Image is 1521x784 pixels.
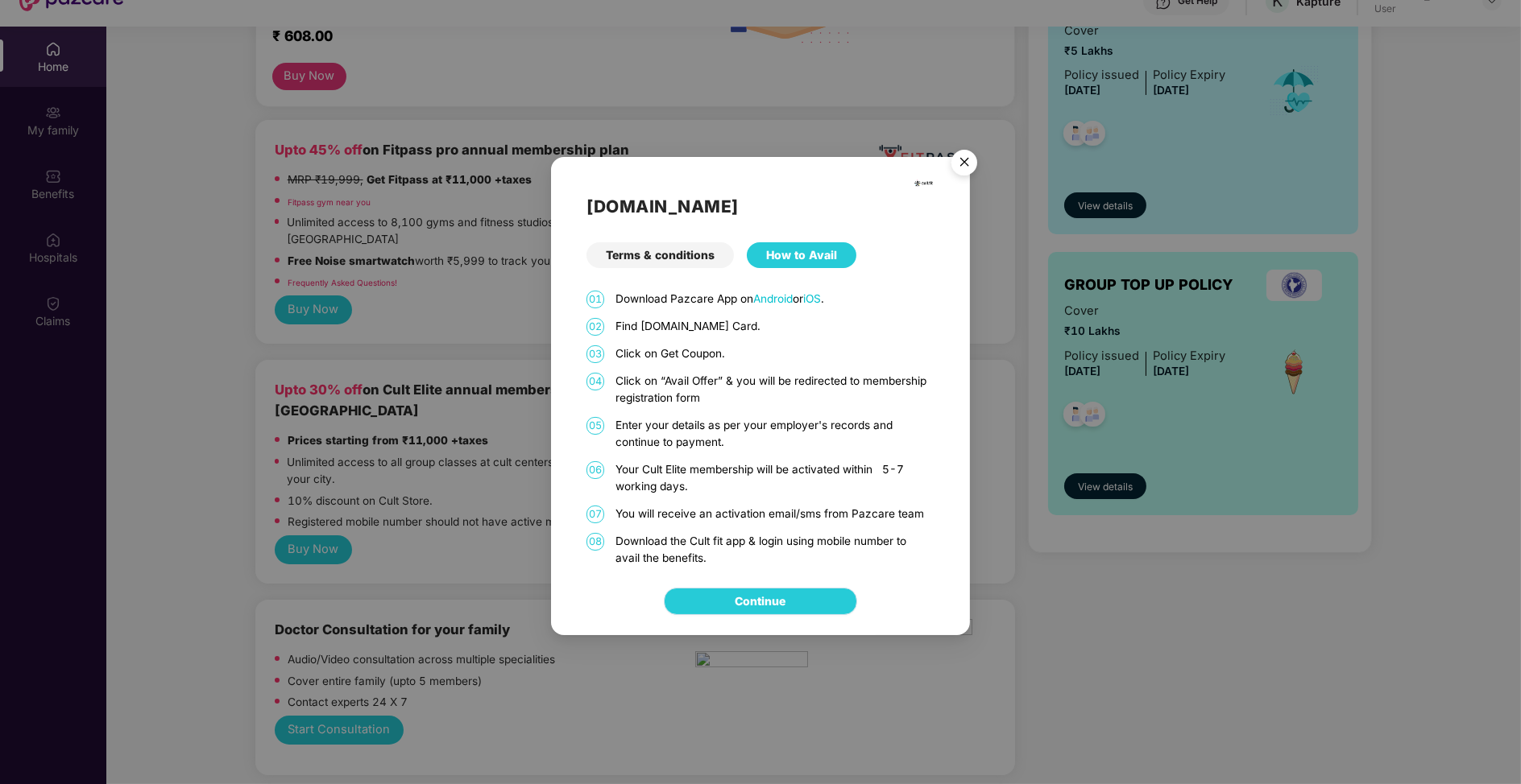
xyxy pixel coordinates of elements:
span: 06 [586,461,604,479]
img: cult.png [914,173,934,193]
span: 01 [586,291,604,308]
p: Find [DOMAIN_NAME] Card. [615,318,934,335]
h2: [DOMAIN_NAME] [586,193,934,220]
span: 04 [586,373,604,390]
a: Continue [736,592,786,610]
a: Android [753,292,793,305]
span: 02 [586,318,604,336]
span: 03 [586,345,604,363]
a: iOS [803,292,821,305]
span: 07 [586,505,604,523]
p: Click on “Avail Offer” & you will be redirected to membership registration form [615,373,934,407]
p: Click on Get Coupon. [615,345,934,362]
p: You will receive an activation email/sms from Pazcare team [615,505,934,522]
div: Terms & conditions [586,242,734,268]
p: Your Cult Elite membership will be activated within 5-7 working days. [615,461,934,496]
span: 08 [586,533,604,551]
p: Download the Cult fit app & login using mobile number to avail the benefits. [615,533,934,567]
p: Download Pazcare App on or . [615,291,934,307]
img: svg+xml;base64,PHN2ZyB4bWxucz0iaHR0cDovL3d3dy53My5vcmcvMjAwMC9zdmciIHdpZHRoPSI1NiIgaGVpZ2h0PSI1Ni... [942,142,987,188]
button: Close [942,142,985,185]
button: Continue [664,588,857,615]
p: Enter your details as per your employer's records and continue to payment. [615,417,934,452]
div: How to Avail [747,242,856,268]
span: 05 [586,417,604,435]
